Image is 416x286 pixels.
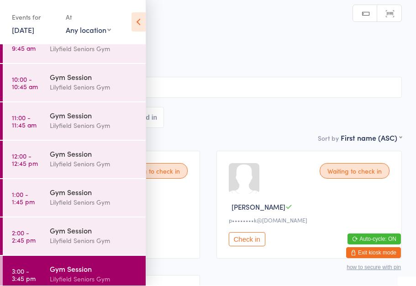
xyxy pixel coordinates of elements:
[3,141,146,179] a: 12:00 -12:45 pmGym SessionLilyfield Seniors Gym
[12,76,38,90] time: 10:00 - 10:45 am
[14,23,402,38] h2: Gym Session Check-in
[50,159,138,169] div: Lilyfield Seniors Gym
[320,164,390,179] div: Waiting to check in
[50,44,138,54] div: Lilyfield Seniors Gym
[14,52,388,61] span: Lilyfield Seniors Gym
[3,103,146,140] a: 11:00 -11:45 amGym SessionLilyfield Seniors Gym
[3,180,146,217] a: 1:00 -1:45 pmGym SessionLilyfield Seniors Gym
[50,72,138,82] div: Gym Session
[50,121,138,131] div: Lilyfield Seniors Gym
[318,134,339,143] label: Sort by
[50,187,138,197] div: Gym Session
[50,264,138,274] div: Gym Session
[50,226,138,236] div: Gym Session
[14,77,402,98] input: Search
[3,64,146,102] a: 10:00 -10:45 amGym SessionLilyfield Seniors Gym
[50,274,138,285] div: Lilyfield Seniors Gym
[50,236,138,246] div: Lilyfield Seniors Gym
[229,233,265,247] button: Check in
[3,26,146,64] a: 9:00 -9:45 amGym SessionLilyfield Seniors Gym
[50,82,138,93] div: Lilyfield Seniors Gym
[12,114,37,129] time: 11:00 - 11:45 am
[12,268,36,282] time: 3:00 - 3:45 pm
[50,149,138,159] div: Gym Session
[66,25,111,35] div: Any location
[14,61,402,70] span: Seniors [PERSON_NAME]
[50,197,138,208] div: Lilyfield Seniors Gym
[14,42,388,52] span: [DATE] 3:00pm
[12,191,35,206] time: 1:00 - 1:45 pm
[66,10,111,25] div: At
[3,218,146,255] a: 2:00 -2:45 pmGym SessionLilyfield Seniors Gym
[12,25,34,35] a: [DATE]
[346,248,401,259] button: Exit kiosk mode
[348,234,401,245] button: Auto-cycle: ON
[12,229,36,244] time: 2:00 - 2:45 pm
[341,133,402,143] div: First name (ASC)
[12,37,36,52] time: 9:00 - 9:45 am
[12,153,38,167] time: 12:00 - 12:45 pm
[12,10,57,25] div: Events for
[50,111,138,121] div: Gym Session
[118,164,188,179] div: Waiting to check in
[229,217,393,224] div: p••••••••k@[DOMAIN_NAME]
[347,265,401,271] button: how to secure with pin
[232,202,285,212] span: [PERSON_NAME]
